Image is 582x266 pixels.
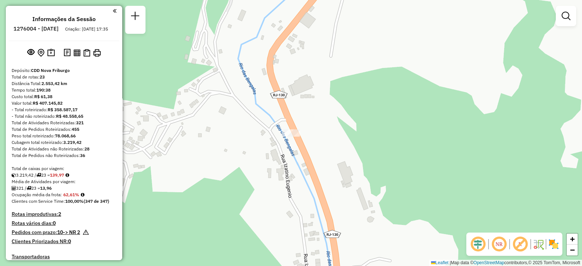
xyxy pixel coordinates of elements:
[41,81,67,86] strong: 2.553,42 km
[48,107,77,112] strong: R$ 358.587,17
[567,234,578,245] a: Zoom in
[92,48,102,58] button: Imprimir Rotas
[55,133,76,138] strong: 78.068,66
[84,198,109,204] strong: (347 de 347)
[40,74,45,80] strong: 23
[12,67,116,74] div: Depósito:
[63,229,80,235] strong: -> NR 2
[34,94,52,99] strong: R$ 61,38
[12,80,116,87] div: Distância Total:
[68,238,71,245] strong: 0
[12,120,116,126] div: Total de Atividades Roteirizadas:
[36,87,51,93] strong: 190:38
[12,74,116,80] div: Total de rotas:
[62,26,111,32] div: Criação: [DATE] 17:35
[12,220,116,226] h4: Rotas vários dias:
[12,173,16,177] i: Cubagem total roteirizado
[26,47,36,59] button: Exibir sessão original
[113,7,116,15] a: Clique aqui para minimizar o painel
[474,260,505,265] a: OpenStreetMap
[12,93,116,100] div: Custo total:
[12,133,116,139] div: Peso total roteirizado:
[82,48,92,58] button: Visualizar Romaneio
[533,238,544,250] img: Fluxo de ruas
[27,186,31,190] i: Total de rotas
[83,229,89,238] em: Há pedidos NR próximo a expirar
[570,234,575,243] span: +
[429,260,582,266] div: Map data © contributors,© 2025 TomTom, Microsoft
[12,185,116,192] div: 321 / 23 =
[567,245,578,255] a: Zoom out
[12,152,116,159] div: Total de Pedidos não Roteirizados:
[58,211,61,217] strong: 2
[12,238,116,245] h4: Clientes Priorizados NR:
[12,211,116,217] h4: Rotas improdutivas:
[50,172,64,178] strong: 139,97
[72,48,82,57] button: Visualizar relatório de Roteirização
[570,245,575,254] span: −
[31,68,70,73] strong: CDD Nova Friburgo
[65,198,84,204] strong: 100,00%
[13,25,59,32] h6: 1276004 - [DATE]
[63,140,81,145] strong: 3.219,42
[36,47,46,59] button: Centralizar mapa no depósito ou ponto de apoio
[12,254,116,260] h4: Transportadoras
[12,186,16,190] i: Total de Atividades
[72,126,79,132] strong: 455
[12,165,116,172] div: Total de caixas por viagem:
[511,235,529,253] span: Exibir rótulo
[12,126,116,133] div: Total de Pedidos Roteirizados:
[12,113,116,120] div: - Total não roteirizado:
[65,173,69,177] i: Meta Caixas/viagem: 173,30 Diferença: -33,33
[12,192,62,197] span: Ocupação média da frota:
[81,193,84,197] em: Média calculada utilizando a maior ocupação (%Peso ou %Cubagem) de cada rota da sessão. Rotas cro...
[62,47,72,59] button: Logs desbloquear sessão
[282,129,300,137] div: Atividade não roteirizada - LENICE DE OLIVEIRA
[63,192,79,197] strong: 62,61%
[12,106,116,113] div: - Total roteirizado:
[431,260,449,265] a: Leaflet
[12,178,116,185] div: Média de Atividades por viagem:
[76,120,84,125] strong: 321
[128,9,143,25] a: Nova sessão e pesquisa
[490,235,508,253] span: Ocultar NR
[12,87,116,93] div: Tempo total:
[57,229,63,235] strong: 10
[46,47,56,59] button: Painel de Sugestão
[56,113,83,119] strong: R$ 48.558,65
[559,9,573,23] a: Exibir filtros
[12,229,80,235] h4: Pedidos com prazo:
[12,172,116,178] div: 3.219,42 / 23 =
[12,139,116,146] div: Cubagem total roteirizado:
[36,173,41,177] i: Total de rotas
[84,146,89,152] strong: 28
[12,146,116,152] div: Total de Atividades não Roteirizadas:
[40,185,52,191] strong: 13,96
[32,16,96,23] h4: Informações da Sessão
[12,198,65,204] span: Clientes com Service Time:
[12,100,116,106] div: Valor total:
[548,238,559,250] img: Exibir/Ocultar setores
[33,100,63,106] strong: R$ 407.145,82
[80,153,85,158] strong: 36
[450,260,451,265] span: |
[53,220,56,226] strong: 0
[469,235,487,253] span: Ocultar deslocamento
